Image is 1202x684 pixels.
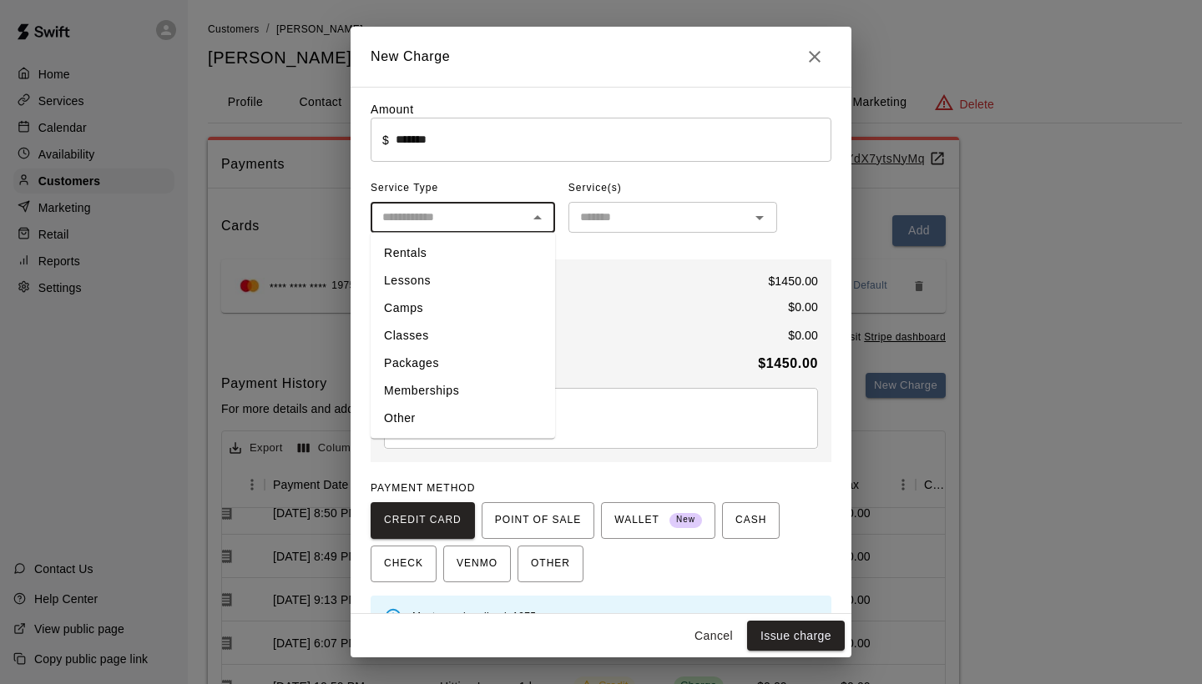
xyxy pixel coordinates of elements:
li: Rentals [371,239,555,267]
li: Memberships [371,377,555,405]
button: CREDIT CARD [371,502,475,539]
span: CREDIT CARD [384,507,462,534]
span: Mastercard ending in 1975 [412,611,536,622]
li: Other [371,405,555,432]
label: Amount [371,103,414,116]
p: $ 0.00 [788,327,818,344]
span: CHECK [384,551,423,577]
h2: New Charge [351,27,851,87]
span: WALLET [614,507,702,534]
button: VENMO [443,546,511,582]
b: $ 1450.00 [758,356,818,370]
span: New [669,509,702,531]
span: PAYMENT METHOD [371,482,475,494]
li: Lessons [371,267,555,294]
button: Issue charge [747,621,845,651]
button: CASH [722,502,780,539]
p: $ 0.00 [788,299,818,315]
button: POINT OF SALE [482,502,594,539]
span: Service Type [371,175,555,202]
span: VENMO [457,551,497,577]
p: $ 1450.00 [768,273,818,289]
p: $ [382,132,389,148]
span: POINT OF SALE [495,507,581,534]
button: Close [798,40,831,73]
span: Service(s) [568,175,622,202]
button: Close [526,206,549,229]
li: Classes [371,322,555,350]
button: OTHER [518,546,583,582]
button: Open [748,206,771,229]
li: Camps [371,294,555,322]
button: Cancel [687,621,740,651]
button: CHECK [371,546,437,582]
span: CASH [735,507,766,534]
span: OTHER [531,551,570,577]
button: WALLET New [601,502,715,539]
li: Packages [371,350,555,377]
